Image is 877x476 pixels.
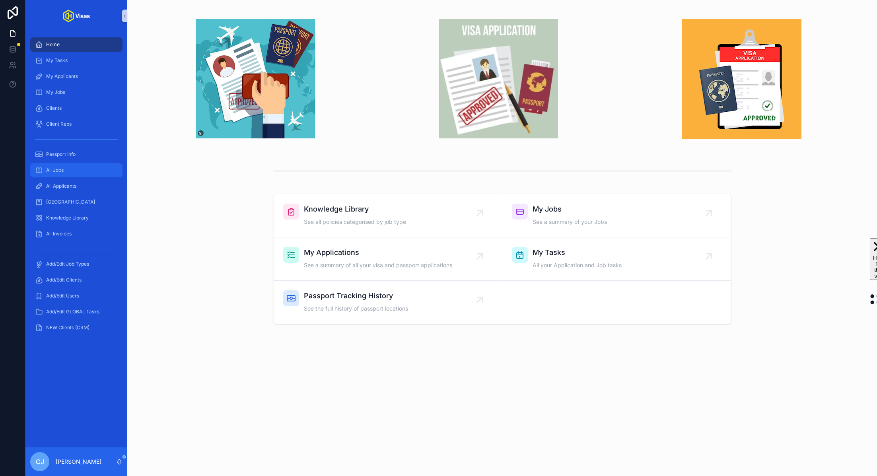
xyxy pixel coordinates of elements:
a: Knowledge Library [30,211,123,225]
span: Passport Info [46,151,76,157]
a: My Tasks [30,53,123,68]
span: See all policies categorised by job type [304,218,406,226]
span: My Jobs [533,204,607,215]
a: Passport Tracking HistorySee the full history of passport locations [274,281,502,324]
span: All your Application and Job tasks [533,261,622,269]
span: All Jobs [46,167,64,173]
a: My ApplicationsSee a summary of all your visa and passport applications [274,237,502,281]
a: My Jobs [30,85,123,99]
a: Knowledge LibrarySee all policies categorised by job type [274,194,502,237]
a: Add/Edit Job Types [30,257,123,271]
span: CJ [36,457,44,466]
span: My Jobs [46,89,65,95]
a: Passport Info [30,147,123,161]
p: [PERSON_NAME] [56,458,101,466]
span: Knowledge Library [304,204,406,215]
img: 23834-_img3.png [682,19,801,139]
a: Add/Edit Clients [30,273,123,287]
span: My Tasks [46,57,68,64]
a: NEW Clients (CRM) [30,321,123,335]
span: Add/Edit Users [46,293,79,299]
a: Clients [30,101,123,115]
span: See a summary of all your visa and passport applications [304,261,452,269]
img: 23833-_img2.jpg [439,19,558,138]
a: [GEOGRAPHIC_DATA] [30,195,123,209]
span: My Tasks [533,247,622,258]
a: Add/Edit Users [30,289,123,303]
a: All Invoices [30,227,123,241]
span: Client Reps [46,121,72,127]
span: My Applicants [46,73,78,80]
span: Passport Tracking History [304,290,408,301]
a: My TasksAll your Application and Job tasks [502,237,731,281]
a: Add/Edit GLOBAL Tasks [30,305,123,319]
span: Add/Edit GLOBAL Tasks [46,309,99,315]
a: Client Reps [30,117,123,131]
span: All Invoices [46,231,72,237]
span: Knowledge Library [46,215,89,221]
span: See a summary of your Jobs [533,218,607,226]
span: Add/Edit Clients [46,277,82,283]
a: My Applicants [30,69,123,84]
img: 23832-_img1.png [196,19,315,138]
div: scrollable content [25,32,127,345]
a: All Jobs [30,163,123,177]
span: [GEOGRAPHIC_DATA] [46,199,95,205]
span: NEW Clients (CRM) [46,324,89,331]
span: My Applications [304,247,452,258]
img: App logo [63,10,90,22]
span: Add/Edit Job Types [46,261,89,267]
span: Clients [46,105,62,111]
a: Home [30,37,123,52]
span: Home [46,41,60,48]
a: My JobsSee a summary of your Jobs [502,194,731,237]
a: All Applicants [30,179,123,193]
span: All Applicants [46,183,76,189]
span: See the full history of passport locations [304,305,408,313]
